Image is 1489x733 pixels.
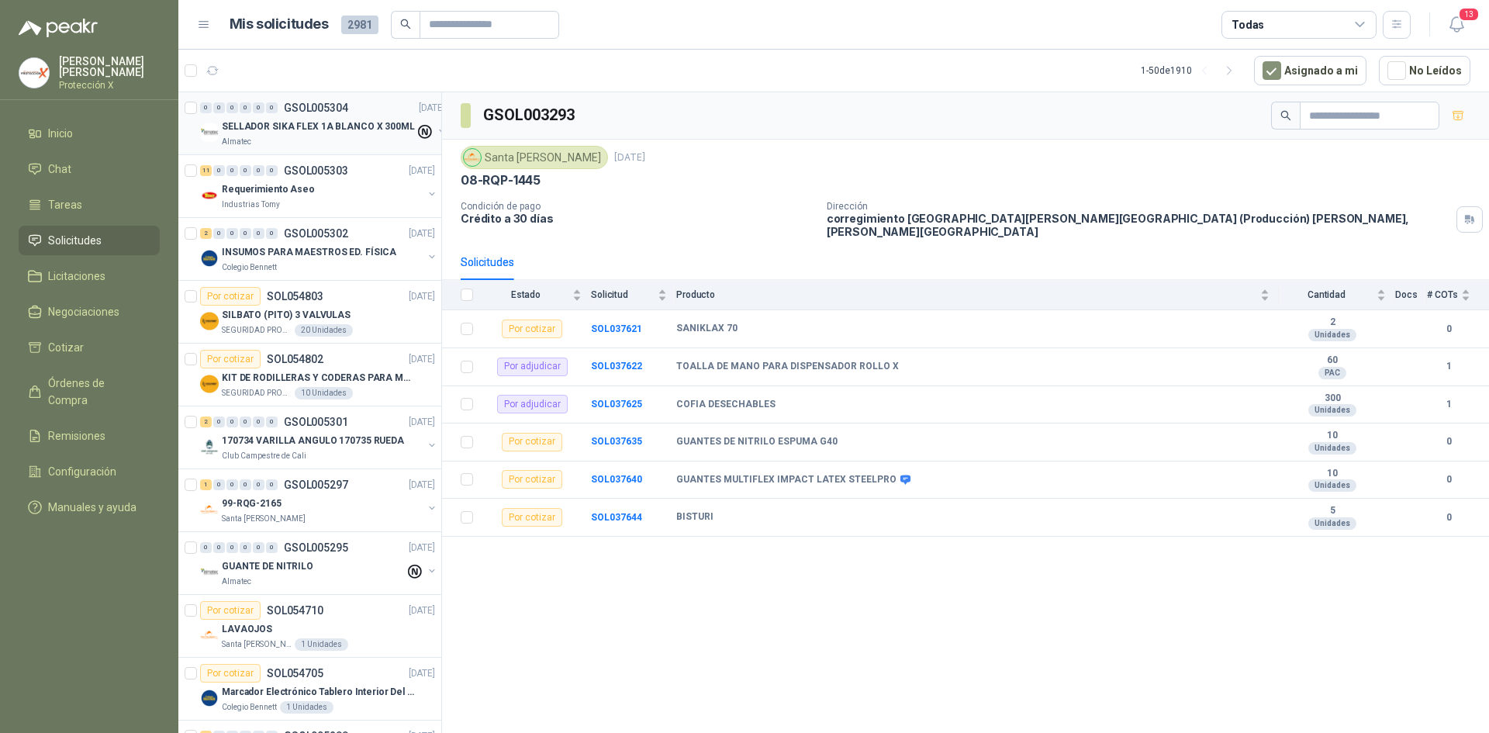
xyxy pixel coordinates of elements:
p: SEGURIDAD PROVISER LTDA [222,324,292,337]
div: Por adjudicar [497,358,568,376]
div: 0 [213,479,225,490]
p: Santa [PERSON_NAME] [222,638,292,651]
p: SOL054803 [267,291,323,302]
b: 0 [1427,434,1470,449]
img: Company Logo [200,249,219,268]
div: 0 [200,102,212,113]
img: Company Logo [464,149,481,166]
p: Almatec [222,136,251,148]
h1: Mis solicitudes [230,13,329,36]
div: Unidades [1308,404,1356,417]
div: 0 [213,102,225,113]
img: Company Logo [200,563,219,582]
div: Todas [1232,16,1264,33]
span: Solicitud [591,289,655,300]
p: [DATE] [409,226,435,241]
a: Inicio [19,119,160,148]
div: Por cotizar [502,320,562,338]
th: Producto [676,280,1279,310]
button: Asignado a mi [1254,56,1366,85]
b: 0 [1427,322,1470,337]
img: Company Logo [200,689,219,707]
b: 0 [1427,510,1470,525]
div: 0 [266,102,278,113]
p: KIT DE RODILLERAS Y CODERAS PARA MOTORIZADO [222,371,415,386]
div: 0 [240,102,251,113]
div: 0 [253,417,264,427]
p: 170734 VARILLA ANGULO 170735 RUEDA [222,434,404,448]
div: 0 [266,228,278,239]
img: Logo peakr [19,19,98,37]
p: SILBATO (PITO) 3 VALVULAS [222,308,351,323]
span: Cantidad [1279,289,1373,300]
b: BISTURI [676,511,713,524]
div: Por adjudicar [497,395,568,413]
img: Company Logo [200,312,219,330]
img: Company Logo [19,58,49,88]
span: # COTs [1427,289,1458,300]
span: Manuales y ayuda [48,499,136,516]
p: [DATE] [409,352,435,367]
p: Industrias Tomy [222,199,280,211]
b: 1 [1427,397,1470,412]
div: 11 [200,165,212,176]
th: # COTs [1427,280,1489,310]
button: 13 [1442,11,1470,39]
div: Solicitudes [461,254,514,271]
p: Club Campestre de Cali [222,450,306,462]
div: 0 [253,228,264,239]
span: Tareas [48,196,82,213]
b: SOL037625 [591,399,642,410]
b: SANIKLAX 70 [676,323,738,335]
div: 0 [200,542,212,553]
p: Colegio Bennett [222,261,277,274]
span: Cotizar [48,339,84,356]
p: SELLADOR SIKA FLEX 1A BLANCO X 300ML [222,119,415,134]
p: [DATE] [409,541,435,555]
div: 2 [200,228,212,239]
a: SOL037622 [591,361,642,372]
th: Estado [482,280,591,310]
p: GSOL005302 [284,228,348,239]
button: No Leídos [1379,56,1470,85]
div: 0 [266,542,278,553]
div: Unidades [1308,517,1356,530]
a: Configuración [19,457,160,486]
a: Chat [19,154,160,184]
div: 1 - 50 de 1910 [1141,58,1242,83]
p: [DATE] [409,666,435,681]
p: Crédito a 30 días [461,212,814,225]
div: Santa [PERSON_NAME] [461,146,608,169]
p: [DATE] [409,164,435,178]
span: Producto [676,289,1257,300]
a: 1 0 0 0 0 0 GSOL005297[DATE] Company Logo99-RQG-2165Santa [PERSON_NAME] [200,475,438,525]
a: Por cotizarSOL054710[DATE] Company LogoLAVAOJOSSanta [PERSON_NAME]1 Unidades [178,595,441,658]
p: [DATE] [409,603,435,618]
p: GSOL005297 [284,479,348,490]
p: Dirección [827,201,1450,212]
div: 0 [253,542,264,553]
th: Docs [1395,280,1427,310]
a: 2 0 0 0 0 0 GSOL005301[DATE] Company Logo170734 VARILLA ANGULO 170735 RUEDAClub Campestre de Cali [200,413,438,462]
p: 08-RQP-1445 [461,172,541,188]
p: [DATE] [614,150,645,165]
span: Órdenes de Compra [48,375,145,409]
a: Manuales y ayuda [19,493,160,522]
div: Por cotizar [200,287,261,306]
p: SOL054802 [267,354,323,365]
p: SOL054710 [267,605,323,616]
div: 0 [240,479,251,490]
div: Por cotizar [502,508,562,527]
div: Unidades [1308,442,1356,455]
p: SOL054705 [267,668,323,679]
a: 11 0 0 0 0 0 GSOL005303[DATE] Company LogoRequerimiento AseoIndustrias Tomy [200,161,438,211]
div: Unidades [1308,329,1356,341]
p: Marcador Electrónico Tablero Interior Del Día Del Juego Para Luchar, El Baloncesto O El Voleibol [222,685,415,700]
a: Tareas [19,190,160,220]
b: GUANTES DE NITRILO ESPUMA G40 [676,436,838,448]
div: Por cotizar [200,664,261,683]
b: COFIA DESECHABLES [676,399,776,411]
div: Unidades [1308,479,1356,492]
b: 10 [1279,468,1386,480]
